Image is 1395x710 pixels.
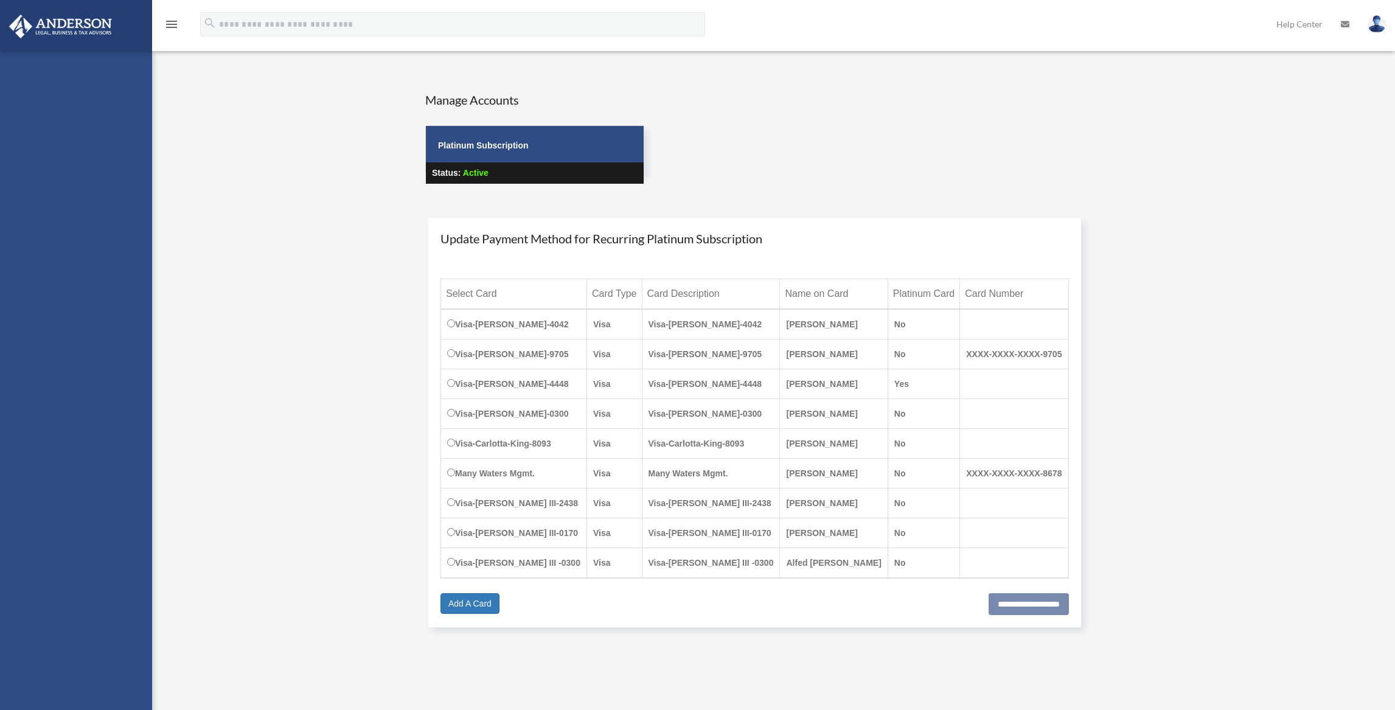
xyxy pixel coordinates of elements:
td: [PERSON_NAME] [780,459,888,489]
td: Visa-Carlotta-King-8093 [441,429,587,459]
td: Many Waters Mgmt. [642,459,780,489]
td: Visa-[PERSON_NAME]-9705 [642,339,780,369]
td: XXXX-XXXX-XXXX-8678 [960,459,1068,489]
td: Visa-[PERSON_NAME]-4448 [642,369,780,399]
td: No [888,518,959,548]
span: Active [463,168,489,178]
img: User Pic [1368,15,1386,33]
td: No [888,459,959,489]
td: Visa-[PERSON_NAME] III -0300 [441,548,587,579]
img: Anderson Advisors Platinum Portal [5,15,116,38]
td: Visa [586,548,642,579]
th: Platinum Card [888,279,959,310]
td: [PERSON_NAME] [780,518,888,548]
td: Yes [888,369,959,399]
td: Visa-[PERSON_NAME] III-2438 [642,489,780,518]
td: Visa [586,369,642,399]
td: Visa [586,459,642,489]
th: Card Description [642,279,780,310]
td: No [888,489,959,518]
td: Visa [586,518,642,548]
th: Card Type [586,279,642,310]
td: Visa-[PERSON_NAME]-0300 [642,399,780,429]
td: [PERSON_NAME] [780,399,888,429]
td: [PERSON_NAME] [780,429,888,459]
td: Visa-[PERSON_NAME] III-0170 [441,518,587,548]
td: Visa [586,429,642,459]
td: Visa-[PERSON_NAME]-4448 [441,369,587,399]
a: menu [164,21,179,32]
h4: Manage Accounts [425,91,644,108]
td: XXXX-XXXX-XXXX-9705 [960,339,1068,369]
td: Visa-[PERSON_NAME]-9705 [441,339,587,369]
td: Visa [586,339,642,369]
td: Visa-[PERSON_NAME] III -0300 [642,548,780,579]
td: Visa [586,399,642,429]
td: Many Waters Mgmt. [441,459,587,489]
td: Visa-[PERSON_NAME]-4042 [642,309,780,339]
strong: Status: [432,168,461,178]
td: No [888,399,959,429]
td: Visa-[PERSON_NAME]-0300 [441,399,587,429]
th: Select Card [441,279,587,310]
td: No [888,309,959,339]
td: [PERSON_NAME] [780,369,888,399]
td: Visa-Carlotta-King-8093 [642,429,780,459]
td: No [888,548,959,579]
h4: Update Payment Method for Recurring Platinum Subscription [440,230,1069,247]
th: Card Number [960,279,1068,310]
td: Visa-[PERSON_NAME] III-2438 [441,489,587,518]
td: Visa-[PERSON_NAME]-4042 [441,309,587,339]
td: [PERSON_NAME] [780,489,888,518]
td: [PERSON_NAME] [780,339,888,369]
a: Add A Card [440,593,499,614]
td: Visa-[PERSON_NAME] III-0170 [642,518,780,548]
td: [PERSON_NAME] [780,309,888,339]
td: No [888,339,959,369]
strong: Platinum Subscription [438,141,529,150]
td: Visa [586,489,642,518]
td: No [888,429,959,459]
td: Alfed [PERSON_NAME] [780,548,888,579]
th: Name on Card [780,279,888,310]
i: menu [164,17,179,32]
td: Visa [586,309,642,339]
i: search [203,16,217,30]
